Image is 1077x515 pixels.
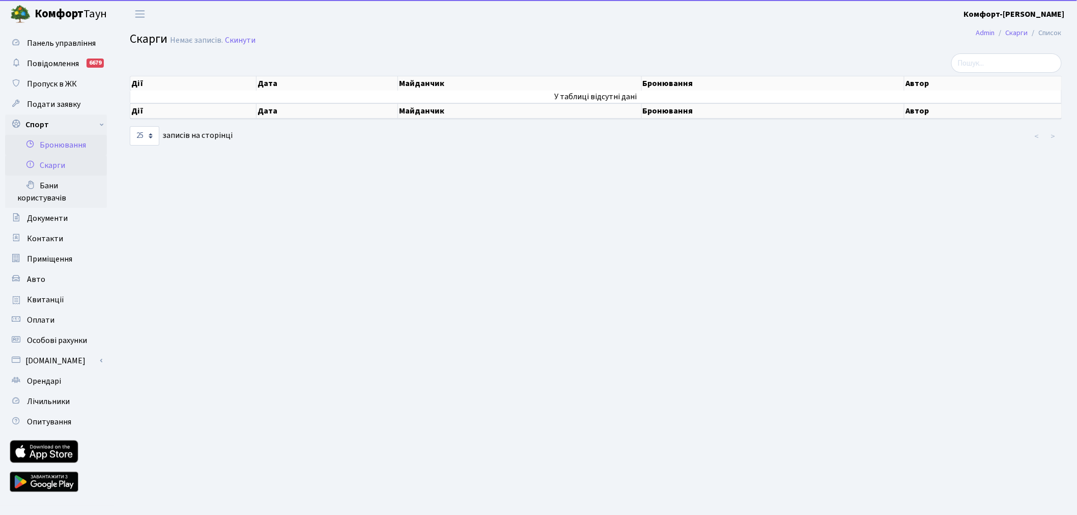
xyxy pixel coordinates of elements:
span: Документи [27,213,68,224]
img: logo.png [10,4,31,24]
b: Комфорт [35,6,83,22]
th: Дата [257,103,398,119]
div: 6679 [87,59,104,68]
th: Автор [904,103,1062,119]
a: Опитування [5,412,107,432]
a: [DOMAIN_NAME] [5,351,107,371]
a: Admin [976,27,995,38]
nav: breadcrumb [961,22,1077,44]
a: Комфорт-[PERSON_NAME] [964,8,1065,20]
span: Повідомлення [27,58,79,69]
a: Скинути [225,36,256,45]
a: Документи [5,208,107,228]
span: Приміщення [27,253,72,265]
a: Лічильники [5,391,107,412]
select: записів на сторінці [130,126,159,146]
th: Дії [130,103,257,119]
a: Бани користувачів [5,176,107,208]
a: Авто [5,269,107,290]
span: Подати заявку [27,99,80,110]
a: Приміщення [5,249,107,269]
span: Пропуск в ЖК [27,78,77,90]
span: Лічильники [27,396,70,407]
a: Квитанції [5,290,107,310]
a: Контакти [5,228,107,249]
span: Оплати [27,314,54,326]
a: Пропуск в ЖК [5,74,107,94]
span: Таун [35,6,107,23]
span: Орендарі [27,376,61,387]
span: Опитування [27,416,71,427]
a: Спорт [5,115,107,135]
a: Панель управління [5,33,107,53]
a: Подати заявку [5,94,107,115]
a: Особові рахунки [5,330,107,351]
span: Квитанції [27,294,64,305]
span: Авто [27,274,45,285]
th: Майданчик [398,103,641,119]
span: Панель управління [27,38,96,49]
label: записів на сторінці [130,126,233,146]
th: Дії [130,76,257,91]
th: Бронювання [642,103,905,119]
th: Майданчик [398,76,641,91]
div: Немає записів. [170,36,223,45]
input: Пошук... [951,53,1062,73]
a: Повідомлення6679 [5,53,107,74]
li: Список [1028,27,1062,39]
a: Оплати [5,310,107,330]
a: Скарги [5,155,107,176]
th: Автор [904,76,1062,91]
span: Контакти [27,233,63,244]
a: Бронювання [5,135,107,155]
b: Комфорт-[PERSON_NAME] [964,9,1065,20]
th: Дата [257,76,398,91]
span: Особові рахунки [27,335,87,346]
th: Бронювання [642,76,905,91]
span: Скарги [130,30,167,48]
td: У таблиці відсутні дані [130,91,1062,103]
a: Скарги [1006,27,1028,38]
button: Переключити навігацію [127,6,153,22]
a: Орендарі [5,371,107,391]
